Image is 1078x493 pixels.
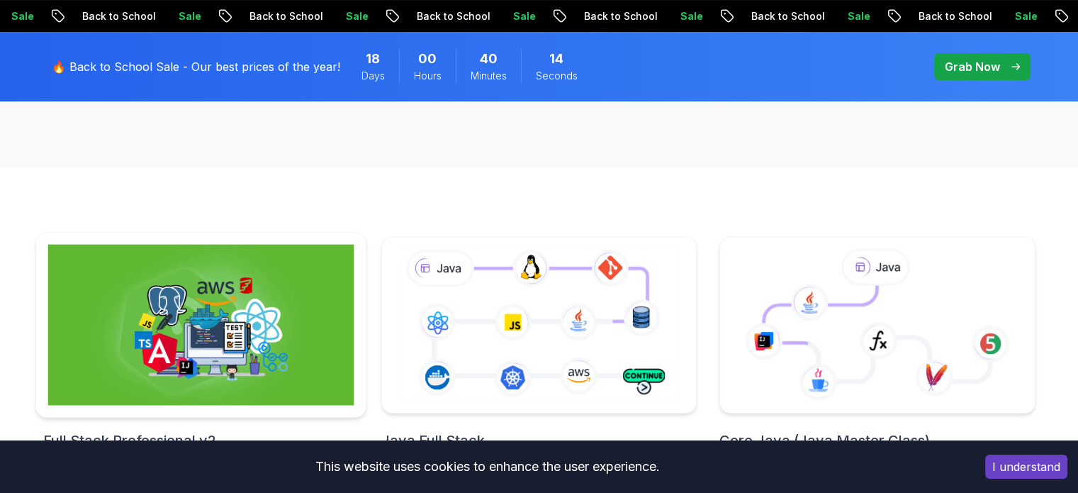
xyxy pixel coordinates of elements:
[907,9,1004,23] p: Back to School
[549,49,563,69] span: 14 Seconds
[43,431,359,450] h2: Full Stack Professional v2
[836,9,882,23] p: Sale
[740,9,836,23] p: Back to School
[1004,9,1049,23] p: Sale
[945,58,1000,75] p: Grab Now
[238,9,335,23] p: Back to School
[361,69,385,83] span: Days
[414,69,442,83] span: Hours
[471,69,507,83] span: Minutes
[11,451,964,482] div: This website uses cookies to enhance the user experience.
[167,9,213,23] p: Sale
[719,431,1035,450] h2: Core Java (Java Master Class)
[52,58,340,75] p: 🔥 Back to School Sale - Our best prices of the year!
[669,9,714,23] p: Sale
[405,9,502,23] p: Back to School
[418,49,437,69] span: 0 Hours
[536,69,578,83] span: Seconds
[502,9,547,23] p: Sale
[71,9,167,23] p: Back to School
[985,455,1067,479] button: Accept cookies
[366,49,380,69] span: 18 Days
[335,9,380,23] p: Sale
[480,49,498,69] span: 40 Minutes
[573,9,669,23] p: Back to School
[381,431,697,450] h2: Java Full Stack
[47,245,354,406] img: Full Stack Professional v2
